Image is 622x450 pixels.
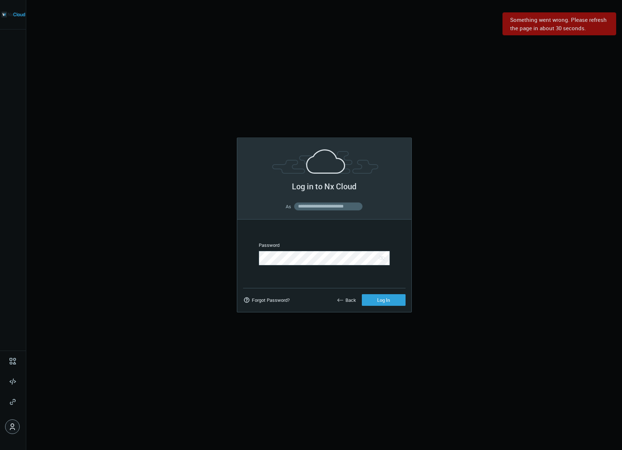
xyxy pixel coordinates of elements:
[336,294,379,306] button: Log In
[217,294,263,306] button: Forgot Password?
[259,204,265,209] span: As
[1,4,25,25] img: logo.png
[224,297,263,303] span: Forgot Password?
[260,179,336,194] h3: Log in to Nx Cloud
[232,242,364,248] label: Password
[318,297,330,303] span: Back
[305,294,336,306] button: Back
